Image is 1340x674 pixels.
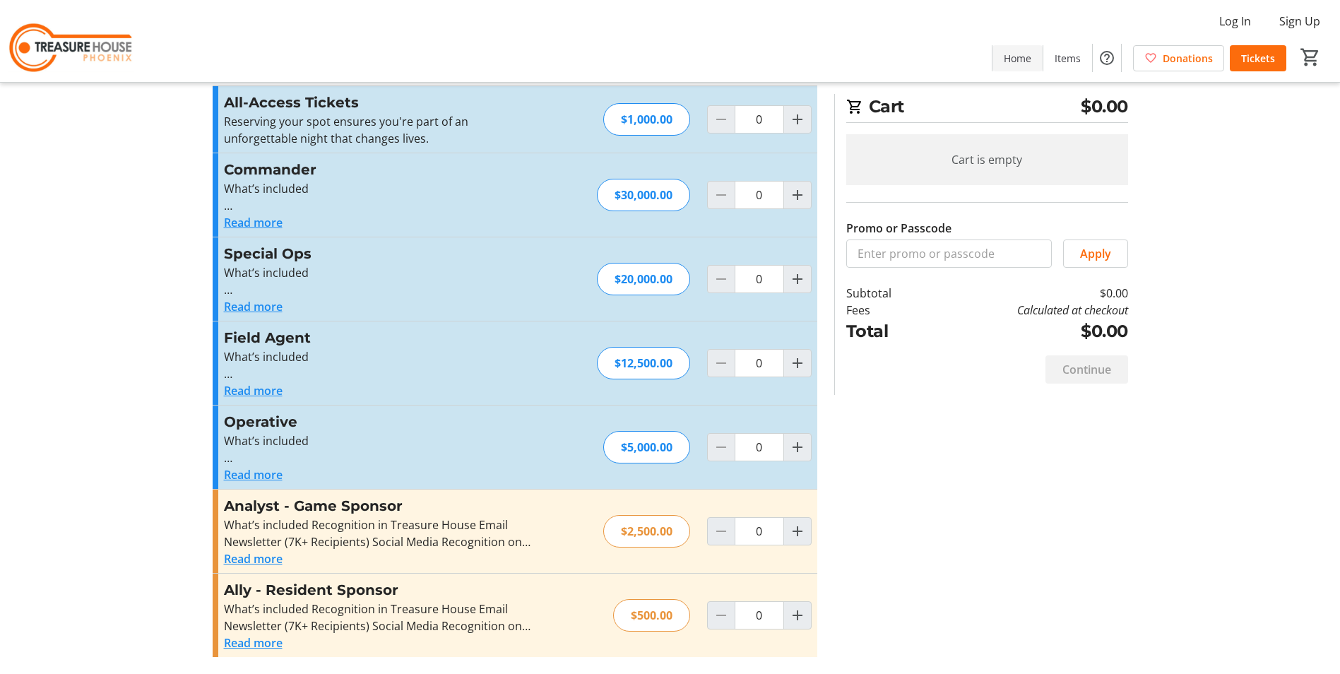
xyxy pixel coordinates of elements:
h3: Field Agent [224,327,533,348]
td: Total [846,319,928,344]
span: Apply [1080,245,1111,262]
p: What’s included [224,432,533,449]
button: Read more [224,466,283,483]
div: $30,000.00 [597,179,690,211]
button: Help [1093,44,1121,72]
span: Items [1055,51,1081,66]
button: Read more [224,382,283,399]
button: Increment by one [784,518,811,545]
button: Apply [1063,240,1128,268]
span: Sign Up [1279,13,1320,30]
button: Read more [224,550,283,567]
p: Reserving your spot ensures you're part of an unforgettable night that changes lives. [224,113,533,147]
span: Log In [1219,13,1251,30]
input: Field Agent Quantity [735,349,784,377]
div: What’s included Recognition in Treasure House Email Newsletter (7K+ Recipients) Social Media Reco... [224,601,533,634]
button: Increment by one [784,434,811,461]
div: Cart is empty [846,134,1128,185]
span: Home [1004,51,1031,66]
button: Increment by one [784,350,811,377]
a: Tickets [1230,45,1286,71]
span: Tickets [1241,51,1275,66]
img: Treasure House's Logo [8,6,134,76]
button: Log In [1208,10,1262,32]
input: Enter promo or passcode [846,240,1052,268]
span: Donations [1163,51,1213,66]
div: $20,000.00 [597,263,690,295]
div: $5,000.00 [603,431,690,463]
a: Items [1043,45,1092,71]
p: What’s included [224,180,533,197]
input: All-Access Tickets Quantity [735,105,784,134]
input: Ally - Resident Sponsor Quantity [735,601,784,629]
input: Analyst - Game Sponsor Quantity [735,517,784,545]
h3: Operative [224,411,533,432]
h3: All-Access Tickets [224,92,533,113]
button: Increment by one [784,106,811,133]
div: $500.00 [613,599,690,632]
button: Read more [224,634,283,651]
button: Increment by one [784,266,811,292]
td: Subtotal [846,285,928,302]
h3: Commander [224,159,533,180]
td: Calculated at checkout [927,302,1127,319]
button: Cart [1298,45,1323,70]
p: What’s included [224,264,533,281]
span: $0.00 [1081,94,1128,119]
h3: Analyst - Game Sponsor [224,495,533,516]
label: Promo or Passcode [846,220,951,237]
input: Commander Quantity [735,181,784,209]
a: Donations [1133,45,1224,71]
input: Special Ops Quantity [735,265,784,293]
h3: Ally - Resident Sponsor [224,579,533,601]
div: $2,500.00 [603,515,690,548]
td: Fees [846,302,928,319]
a: Home [992,45,1043,71]
button: Read more [224,214,283,231]
input: Operative Quantity [735,433,784,461]
div: $1,000.00 [603,103,690,136]
button: Increment by one [784,602,811,629]
h2: Cart [846,94,1128,123]
td: $0.00 [927,285,1127,302]
div: $12,500.00 [597,347,690,379]
p: What’s included [224,348,533,365]
h3: Special Ops [224,243,533,264]
button: Read more [224,298,283,315]
button: Increment by one [784,182,811,208]
div: What’s included Recognition in Treasure House Email Newsletter (7K+ Recipients) Social Media Reco... [224,516,533,550]
button: Sign Up [1268,10,1332,32]
td: $0.00 [927,319,1127,344]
